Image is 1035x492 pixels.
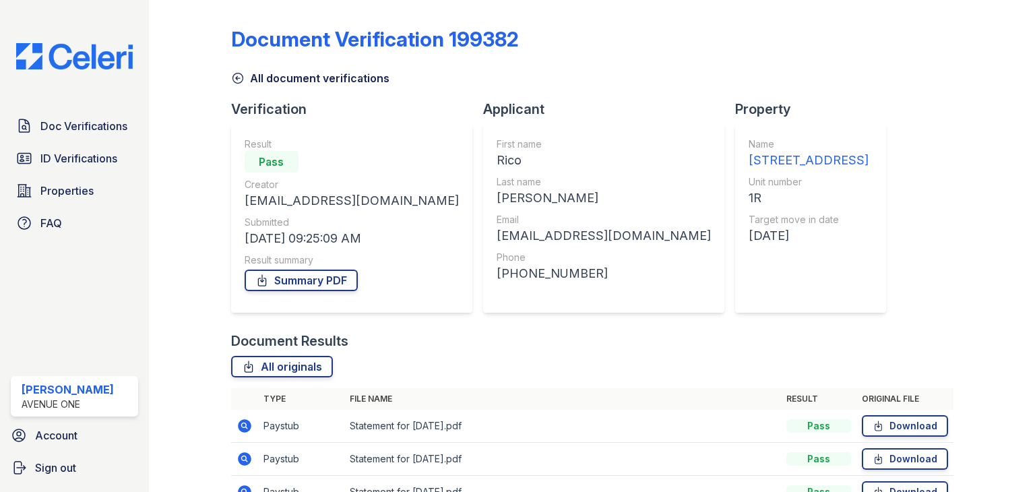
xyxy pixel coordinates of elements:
[497,251,711,264] div: Phone
[245,253,459,267] div: Result summary
[497,226,711,245] div: [EMAIL_ADDRESS][DOMAIN_NAME]
[497,175,711,189] div: Last name
[497,264,711,283] div: [PHONE_NUMBER]
[258,443,344,476] td: Paystub
[749,226,869,245] div: [DATE]
[497,189,711,208] div: [PERSON_NAME]
[749,213,869,226] div: Target move in date
[245,151,299,173] div: Pass
[40,183,94,199] span: Properties
[781,388,856,410] th: Result
[862,448,948,470] a: Download
[245,137,459,151] div: Result
[483,100,735,119] div: Applicant
[245,191,459,210] div: [EMAIL_ADDRESS][DOMAIN_NAME]
[258,410,344,443] td: Paystub
[22,381,114,398] div: [PERSON_NAME]
[35,427,77,443] span: Account
[497,137,711,151] div: First name
[749,189,869,208] div: 1R
[497,213,711,226] div: Email
[856,388,953,410] th: Original file
[11,210,138,237] a: FAQ
[245,178,459,191] div: Creator
[245,216,459,229] div: Submitted
[231,100,483,119] div: Verification
[5,422,144,449] a: Account
[5,454,144,481] a: Sign out
[749,151,869,170] div: [STREET_ADDRESS]
[11,177,138,204] a: Properties
[40,215,62,231] span: FAQ
[245,270,358,291] a: Summary PDF
[11,113,138,140] a: Doc Verifications
[344,443,781,476] td: Statement for [DATE].pdf
[40,150,117,166] span: ID Verifications
[245,229,459,248] div: [DATE] 09:25:09 AM
[5,43,144,69] img: CE_Logo_Blue-a8612792a0a2168367f1c8372b55b34899dd931a85d93a1a3d3e32e68fde9ad4.png
[749,137,869,170] a: Name [STREET_ADDRESS]
[22,398,114,411] div: Avenue One
[231,356,333,377] a: All originals
[786,452,851,466] div: Pass
[344,388,781,410] th: File name
[258,388,344,410] th: Type
[344,410,781,443] td: Statement for [DATE].pdf
[978,438,1022,479] iframe: chat widget
[40,118,127,134] span: Doc Verifications
[862,415,948,437] a: Download
[497,151,711,170] div: Rico
[35,460,76,476] span: Sign out
[231,332,348,350] div: Document Results
[735,100,897,119] div: Property
[749,175,869,189] div: Unit number
[11,145,138,172] a: ID Verifications
[231,27,519,51] div: Document Verification 199382
[231,70,389,86] a: All document verifications
[749,137,869,151] div: Name
[786,419,851,433] div: Pass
